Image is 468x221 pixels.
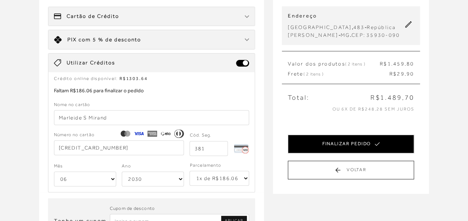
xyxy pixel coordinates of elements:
span: República [367,24,396,30]
label: Nome no cartão [54,101,90,108]
span: R$1.489,70 [370,93,414,102]
span: ,90 [405,71,414,77]
label: Cupom de desconto [110,205,155,212]
p: Endereço [288,12,400,20]
span: 35930-090 [366,32,400,38]
span: ( 2 itens ) [303,71,323,77]
label: Mês [54,163,63,170]
button: FINALIZAR PEDIDO [288,135,414,153]
span: Valor dos produtos [288,60,365,68]
span: R$ [380,61,387,67]
img: chevron [245,38,249,41]
span: Frete [288,70,323,78]
img: chevron [245,15,249,18]
span: ,80 [405,61,414,67]
input: 0000 0000 0000 0000 [54,140,184,155]
label: Parcelamento [190,162,221,169]
span: Cartão de Crédito [67,13,119,20]
span: Utilizar Créditos [67,59,115,67]
span: Total: [288,93,309,102]
input: 000 [190,141,228,156]
p: Faltam R$186.06 para finalizar o pedido [54,87,249,95]
span: Crédito online disponível: [54,76,118,81]
span: ou 6x de R$248,28 sem juros [332,106,414,112]
span: [GEOGRAPHIC_DATA] [288,24,351,30]
span: Número no cartão [54,131,95,138]
span: 483 [353,24,364,30]
span: CEP: [351,32,365,38]
span: R$1303.64 [120,76,148,81]
span: PIX [67,36,77,42]
div: - . [288,31,400,39]
span: ( 2 itens ) [345,61,365,67]
span: MG [340,32,350,38]
span: 29 [397,71,404,77]
span: R$ [389,71,397,77]
label: Cód. Seg. [190,132,211,139]
label: Ano [122,163,131,170]
span: 1.459 [387,61,404,67]
span: [PERSON_NAME] [288,32,338,38]
div: , - [288,23,400,31]
input: Ex. João S Silva [54,110,249,125]
button: Voltar [288,161,414,179]
span: com 5 % de desconto [79,36,141,42]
